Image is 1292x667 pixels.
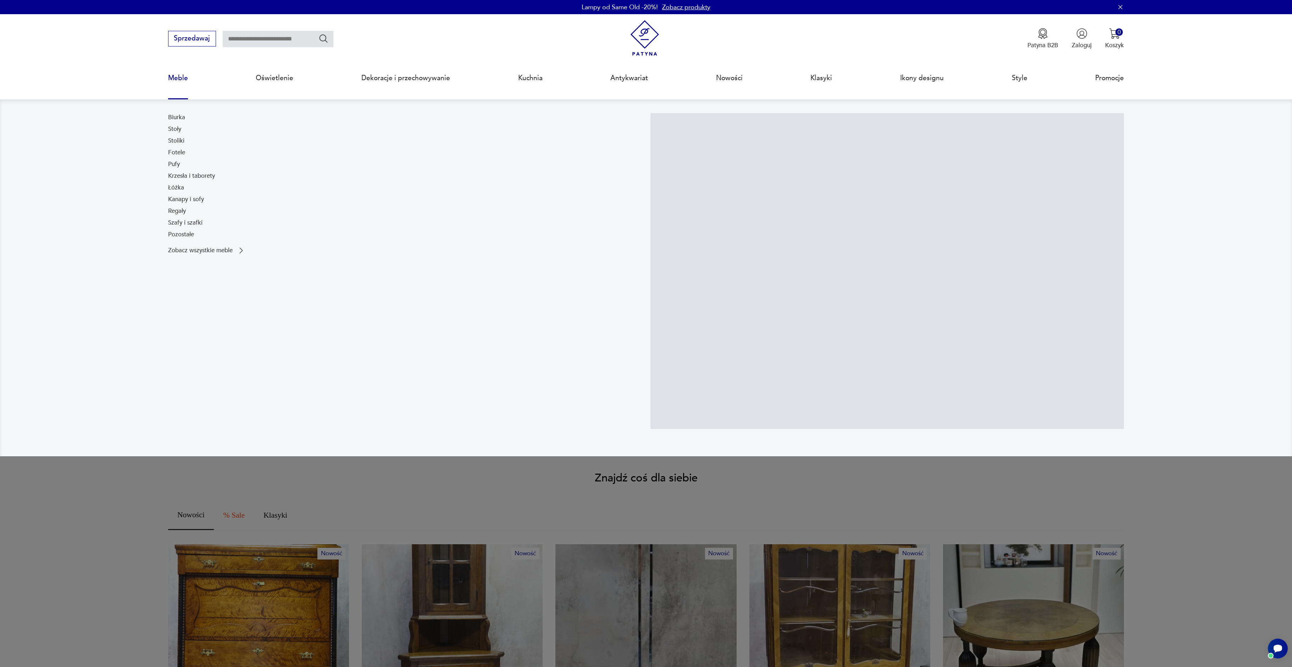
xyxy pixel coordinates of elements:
img: Ikona koszyka [1109,28,1120,39]
a: Antykwariat [610,62,648,94]
a: Style [1012,62,1027,94]
a: Sprzedawaj [168,36,216,42]
iframe: Smartsupp widget button [1268,639,1288,658]
p: Patyna B2B [1027,41,1058,49]
a: Kuchnia [518,62,543,94]
a: Oświetlenie [256,62,293,94]
a: Pozostałe [168,230,194,239]
p: Lampy od Same Old -20%! [582,3,658,12]
a: Ikona medaluPatyna B2B [1027,28,1058,49]
img: Ikonka użytkownika [1076,28,1087,39]
a: Dekoracje i przechowywanie [361,62,450,94]
a: Stoły [168,125,181,133]
a: Fotele [168,148,185,157]
p: Zaloguj [1072,41,1092,49]
button: Zaloguj [1072,28,1092,49]
a: Nowości [716,62,743,94]
a: Stoliki [168,137,184,145]
img: Ikona medalu [1037,28,1048,39]
a: Szafy i szafki [168,219,203,227]
a: Promocje [1095,62,1124,94]
button: Patyna B2B [1027,28,1058,49]
img: Patyna - sklep z meblami i dekoracjami vintage [627,20,663,56]
a: Klasyki [810,62,832,94]
a: Łóżka [168,183,184,192]
a: Ikony designu [900,62,944,94]
a: Biurka [168,113,185,122]
a: Kanapy i sofy [168,195,204,204]
a: Pufy [168,160,180,169]
button: 0Koszyk [1105,28,1124,49]
p: Zobacz wszystkie meble [168,248,233,253]
a: Meble [168,62,188,94]
a: Zobacz produkty [662,3,710,12]
a: Krzesła i taborety [168,172,215,180]
a: Zobacz wszystkie meble [168,246,245,255]
p: Koszyk [1105,41,1124,49]
div: 0 [1115,28,1123,36]
a: Regały [168,207,186,215]
button: Szukaj [318,33,329,44]
button: Sprzedawaj [168,31,216,46]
